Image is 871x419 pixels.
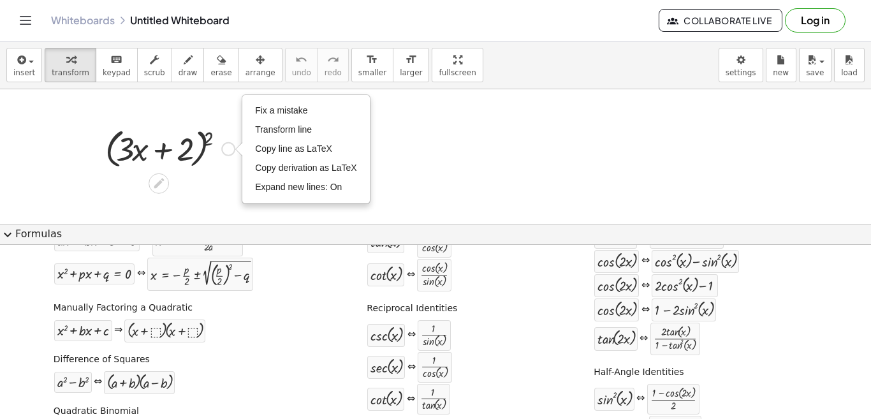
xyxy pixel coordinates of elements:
span: Collaborate Live [670,15,772,26]
div: ⇔ [641,303,650,318]
span: save [806,68,824,77]
div: ⇔ [407,392,415,407]
span: smaller [358,68,386,77]
button: erase [203,48,238,82]
span: keypad [103,68,131,77]
button: scrub [137,48,172,82]
span: Expand new lines: On [255,182,342,192]
div: Edit math [149,173,169,194]
button: redoredo [318,48,349,82]
i: format_size [366,52,378,68]
div: ⇔ [641,254,650,268]
span: Copy line as LaTeX [255,143,332,154]
button: format_sizesmaller [351,48,393,82]
div: ⇔ [640,332,648,346]
span: load [841,68,858,77]
button: insert [6,48,42,82]
span: undo [292,68,311,77]
label: Difference of Squares [54,353,150,366]
label: Quadratic Binomial [54,405,139,418]
button: Toggle navigation [15,10,36,31]
span: new [773,68,789,77]
span: transform [52,68,89,77]
button: fullscreen [432,48,483,82]
div: ⇔ [137,267,145,281]
button: arrange [238,48,282,82]
div: ⇔ [94,375,102,390]
span: scrub [144,68,165,77]
div: ⇔ [407,268,415,283]
label: Manually Factoring a Quadratic [54,302,193,314]
span: settings [726,68,756,77]
i: undo [295,52,307,68]
button: Log in [785,8,845,33]
i: format_size [405,52,417,68]
span: insert [13,68,35,77]
div: ⇔ [639,230,647,244]
i: redo [327,52,339,68]
button: transform [45,48,96,82]
span: erase [210,68,231,77]
div: ⇔ [641,279,650,293]
i: keyboard [110,52,122,68]
button: keyboardkeypad [96,48,138,82]
div: ⇔ [142,233,150,248]
span: arrange [245,68,275,77]
span: Fix a mistake [255,105,307,115]
div: ⇔ [407,360,416,375]
div: ⇒ [114,323,122,338]
label: Half-Angle Identities [594,366,684,379]
span: redo [325,68,342,77]
div: ⇔ [407,328,416,342]
span: Transform line [255,124,312,135]
label: Reciprocal Identities [367,302,457,315]
button: save [799,48,831,82]
span: larger [400,68,422,77]
button: format_sizelarger [393,48,429,82]
button: new [766,48,796,82]
button: Collaborate Live [659,9,782,32]
button: draw [172,48,205,82]
button: load [834,48,865,82]
span: fullscreen [439,68,476,77]
button: undoundo [285,48,318,82]
button: settings [719,48,763,82]
div: ⇔ [636,392,645,406]
span: draw [179,68,198,77]
a: Whiteboards [51,14,115,27]
span: Copy derivation as LaTeX [255,163,357,173]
